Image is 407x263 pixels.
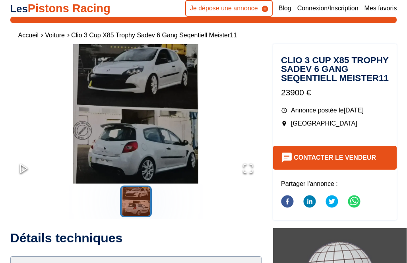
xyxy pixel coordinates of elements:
[10,230,262,246] h2: Détails techniques
[279,4,291,13] a: Blog
[45,32,65,39] a: Voiture
[10,44,262,184] img: image
[281,87,389,98] p: 23900 €
[281,180,389,188] p: Partager l'annonce :
[294,154,376,161] a: Contacter le vendeur
[303,190,316,214] button: linkedin
[364,4,397,13] a: Mes favoris
[120,186,152,217] button: Go to Slide 1
[348,190,360,214] button: whatsapp
[235,155,262,184] button: Open Fullscreen
[326,190,338,214] button: twitter
[281,119,389,128] p: [GEOGRAPHIC_DATA]
[10,3,28,14] span: Les
[10,186,262,217] div: Thumbnail Navigation
[281,106,389,115] p: Annonce postée le [DATE]
[71,32,237,39] a: Clio 3 Cup X85 Trophy Sadev 6 Gang Seqentiell Meister11
[281,190,294,214] button: facebook
[281,56,389,83] h1: Clio 3 Cup X85 Trophy Sadev 6 Gang Seqentiell Meister11
[10,155,37,184] button: Play or Pause Slideshow
[10,44,262,184] div: Go to Slide 1
[18,32,39,39] a: Accueil
[10,2,110,15] a: LesPistons Racing
[297,4,359,13] a: Connexion/Inscription
[273,146,397,170] button: Contacter le vendeur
